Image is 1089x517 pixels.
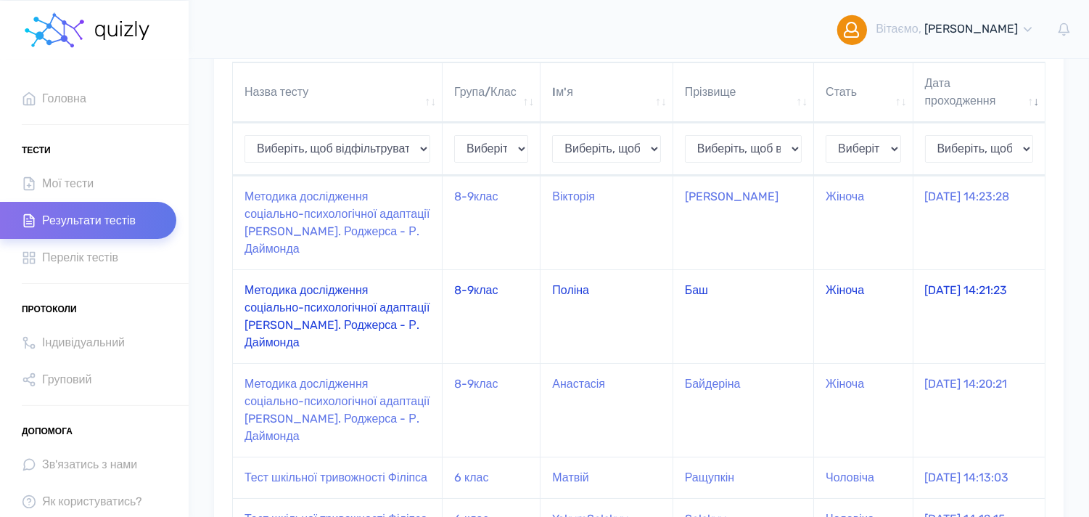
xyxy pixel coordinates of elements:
span: Мої тести [42,174,94,193]
td: 8-9клас [443,363,541,457]
th: Iм'я: активувати для сортування стовпців за зростанням [541,62,673,123]
td: Ращупкін [673,457,814,498]
span: Протоколи [22,298,77,320]
td: [DATE] 14:21:23 [913,269,1045,363]
td: [DATE] 14:13:03 [913,457,1045,498]
span: [PERSON_NAME] [924,22,1018,36]
td: 8-9клас [443,269,541,363]
td: Баш [673,269,814,363]
td: Жіноча [814,176,913,269]
td: Тест шкільної тривожності Філіпса [233,457,443,498]
td: Байдеріна [673,363,814,457]
td: Методика дослідження соціально-психологічної адаптації [PERSON_NAME]. Роджерса - Р. Даймонда [233,363,443,457]
span: Головна [42,89,86,108]
td: 6 клас [443,457,541,498]
th: Дата проходження: активувати для сортування стовпців за зростанням [913,62,1045,123]
td: Матвій [541,457,673,498]
span: Як користуватись? [42,492,142,511]
td: Чоловіча [814,457,913,498]
span: Перелік тестів [42,248,118,267]
td: Методика дослідження соціально-психологічної адаптації [PERSON_NAME]. Роджерса - Р. Даймонда [233,269,443,363]
td: [DATE] 14:23:28 [913,176,1045,269]
td: Методика дослідження соціально-психологічної адаптації [PERSON_NAME]. Роджерса - Р. Даймонда [233,176,443,269]
td: 8-9клас [443,176,541,269]
th: Назва тесту: активувати для сортування стовпців за зростанням [233,62,443,123]
td: [PERSON_NAME] [673,176,814,269]
td: Вікторія [541,176,673,269]
td: Жіноча [814,363,913,457]
th: Стать: активувати для сортування стовпців за зростанням [814,62,913,123]
td: Жіноча [814,269,913,363]
td: [DATE] 14:20:21 [913,363,1045,457]
span: Індивідуальний [42,333,125,352]
th: Прізвище: активувати для сортування стовпців за зростанням [673,62,814,123]
th: Група/Клас: активувати для сортування стовпців за зростанням [443,62,541,123]
img: homepage [94,21,152,40]
span: Зв'язатись з нами [42,455,137,474]
span: Груповий [42,370,91,389]
span: Допомога [22,420,73,442]
img: homepage [22,9,87,52]
td: Анастасія [541,363,673,457]
a: homepage homepage [22,1,152,59]
span: Результати тестів [42,211,136,230]
td: Поліна [541,269,673,363]
span: Тести [22,139,51,161]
